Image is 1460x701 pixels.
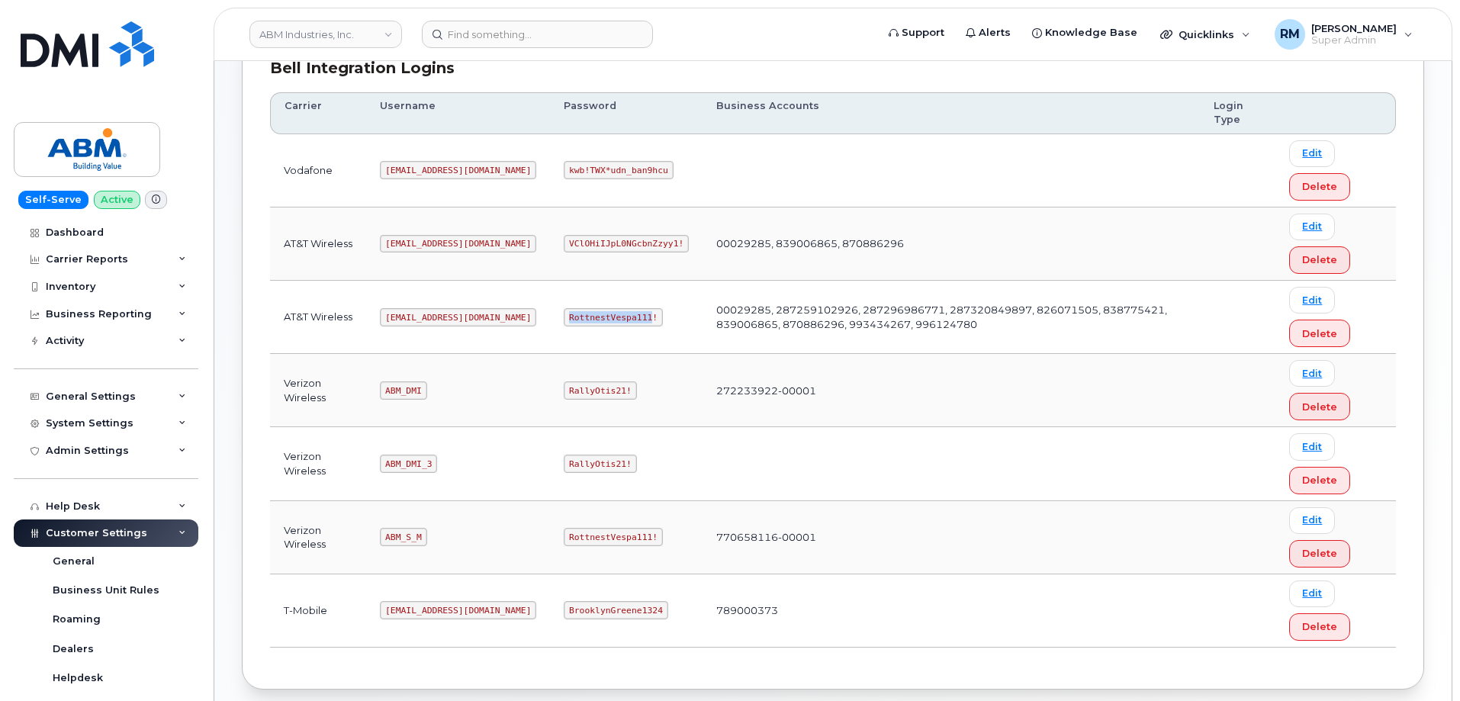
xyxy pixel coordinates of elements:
button: Delete [1289,467,1350,494]
td: Verizon Wireless [270,427,366,500]
div: Quicklinks [1150,19,1261,50]
a: Knowledge Base [1021,18,1148,48]
input: Find something... [422,21,653,48]
code: [EMAIL_ADDRESS][DOMAIN_NAME] [380,308,536,326]
span: Alerts [979,25,1011,40]
code: BrooklynGreene1324 [564,601,667,619]
th: Carrier [270,92,366,134]
span: Super Admin [1311,34,1397,47]
a: Edit [1289,140,1335,167]
a: Edit [1289,287,1335,314]
a: Edit [1289,433,1335,460]
div: Bell Integration Logins [270,57,1396,79]
code: RallyOtis21! [564,381,636,400]
span: Delete [1302,179,1337,194]
td: Verizon Wireless [270,501,366,574]
td: AT&T Wireless [270,281,366,354]
code: RallyOtis21! [564,455,636,473]
code: [EMAIL_ADDRESS][DOMAIN_NAME] [380,601,536,619]
a: Edit [1289,507,1335,534]
span: Delete [1302,619,1337,634]
th: Login Type [1200,92,1275,134]
button: Delete [1289,613,1350,641]
button: Delete [1289,540,1350,568]
code: RottnestVespa111! [564,528,663,546]
span: Quicklinks [1179,28,1234,40]
code: [EMAIL_ADDRESS][DOMAIN_NAME] [380,161,536,179]
span: Delete [1302,546,1337,561]
td: 272233922-00001 [703,354,1200,427]
span: Support [902,25,944,40]
span: [PERSON_NAME] [1311,22,1397,34]
code: ABM_DMI_3 [380,455,437,473]
a: Edit [1289,214,1335,240]
td: 00029285, 839006865, 870886296 [703,207,1200,281]
code: kwb!TWX*udn_ban9hcu [564,161,673,179]
button: Delete [1289,393,1350,420]
th: Password [550,92,703,134]
span: Knowledge Base [1045,25,1137,40]
td: 770658116-00001 [703,501,1200,574]
button: Delete [1289,320,1350,347]
button: Delete [1289,173,1350,201]
td: AT&T Wireless [270,207,366,281]
a: Support [878,18,955,48]
code: RottnestVespa111! [564,308,663,326]
span: Delete [1302,473,1337,487]
td: 00029285, 287259102926, 287296986771, 287320849897, 826071505, 838775421, 839006865, 870886296, 9... [703,281,1200,354]
span: Delete [1302,252,1337,267]
td: Verizon Wireless [270,354,366,427]
code: VClOHiIJpL0NGcbnZzyy1! [564,235,689,253]
th: Business Accounts [703,92,1200,134]
span: Delete [1302,400,1337,414]
td: T-Mobile [270,574,366,648]
div: Rachel Miller [1264,19,1423,50]
code: [EMAIL_ADDRESS][DOMAIN_NAME] [380,235,536,253]
code: ABM_S_M [380,528,426,546]
td: Vodafone [270,134,366,207]
code: ABM_DMI [380,381,426,400]
span: Delete [1302,326,1337,341]
a: Edit [1289,580,1335,607]
td: 789000373 [703,574,1200,648]
a: ABM Industries, Inc. [249,21,402,48]
th: Username [366,92,550,134]
span: RM [1280,25,1300,43]
button: Delete [1289,246,1350,274]
a: Alerts [955,18,1021,48]
a: Edit [1289,360,1335,387]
